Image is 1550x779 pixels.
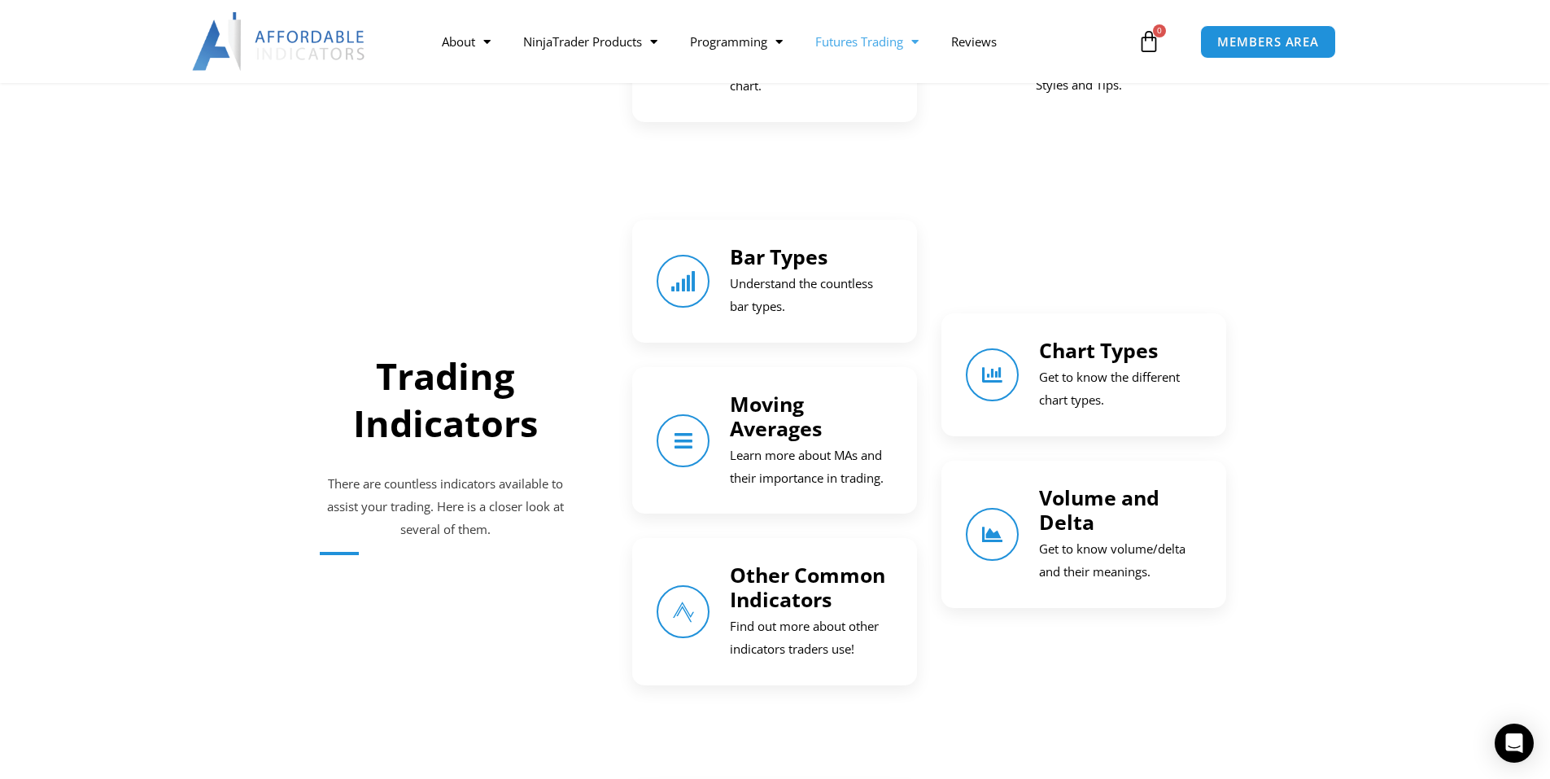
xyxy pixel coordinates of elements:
a: Moving Averages [657,414,710,467]
a: Futures Trading [799,23,935,60]
p: There are countless indicators available to assist your trading. Here is a closer look at several... [320,473,572,541]
a: NinjaTrader Products [507,23,674,60]
a: Other Common Indicators [657,585,710,638]
a: Bar Types [730,243,827,270]
div: Open Intercom Messenger [1495,724,1534,763]
a: Programming [674,23,799,60]
a: Bar Types [657,255,710,308]
a: 0 [1113,18,1185,65]
span: 0 [1153,24,1166,37]
a: Chart Types [966,348,1019,401]
nav: Menu [426,23,1133,60]
a: Moving Averages [730,390,822,442]
a: Other Common Indicators [730,561,885,613]
a: About [426,23,507,60]
a: Chart Types [1039,336,1158,364]
a: Volume and Delta [1039,484,1159,536]
p: Learn more about MAs and their importance in trading. [730,444,893,490]
p: Get to know volume/delta and their meanings. [1039,538,1202,584]
a: Reviews [935,23,1013,60]
span: MEMBERS AREA [1217,36,1319,48]
p: Find out more about other indicators traders use! [730,615,893,661]
a: MEMBERS AREA [1200,25,1336,59]
h2: Trading Indicators [320,352,572,448]
p: Understand the countless bar types. [730,273,893,318]
img: LogoAI | Affordable Indicators – NinjaTrader [192,12,367,71]
p: Get to know the different chart types. [1039,366,1202,412]
a: Volume and Delta [966,508,1019,561]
